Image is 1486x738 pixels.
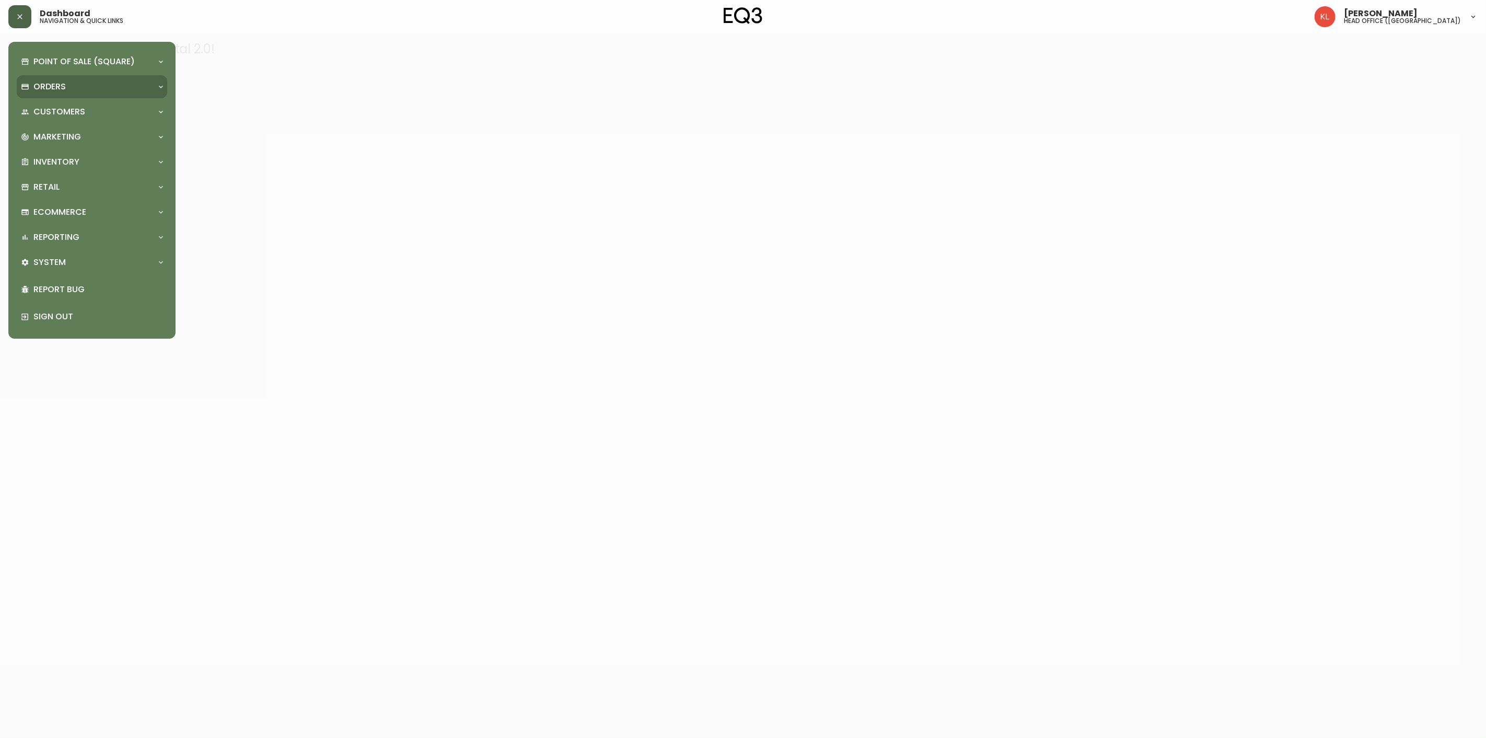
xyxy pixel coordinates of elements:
div: Sign Out [17,303,167,330]
div: Reporting [17,226,167,249]
div: Customers [17,100,167,123]
p: Orders [33,81,66,93]
div: Inventory [17,151,167,174]
img: 2c0c8aa7421344cf0398c7f872b772b5 [1315,6,1336,27]
p: System [33,257,66,268]
div: Report Bug [17,276,167,303]
h5: navigation & quick links [40,18,123,24]
div: Orders [17,75,167,98]
img: logo [724,7,762,24]
div: System [17,251,167,274]
div: Point of Sale (Square) [17,50,167,73]
p: Customers [33,106,85,118]
p: Reporting [33,232,79,243]
p: Point of Sale (Square) [33,56,135,67]
div: Marketing [17,125,167,148]
span: [PERSON_NAME] [1344,9,1418,18]
p: Retail [33,181,60,193]
p: Report Bug [33,284,163,295]
span: Dashboard [40,9,90,18]
p: Sign Out [33,311,163,322]
div: Retail [17,176,167,199]
p: Ecommerce [33,206,86,218]
h5: head office ([GEOGRAPHIC_DATA]) [1344,18,1461,24]
div: Ecommerce [17,201,167,224]
p: Inventory [33,156,79,168]
p: Marketing [33,131,81,143]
